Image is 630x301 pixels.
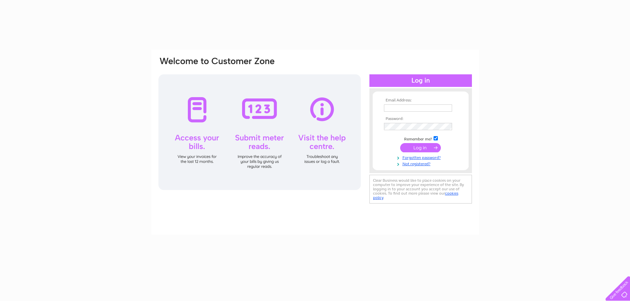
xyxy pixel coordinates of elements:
th: Password: [382,117,459,121]
a: cookies policy [373,191,458,200]
th: Email Address: [382,98,459,103]
a: Not registered? [384,160,459,167]
input: Submit [400,143,441,152]
div: Clear Business would like to place cookies on your computer to improve your experience of the sit... [369,175,472,204]
td: Remember me? [382,135,459,142]
a: Forgotten password? [384,154,459,160]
